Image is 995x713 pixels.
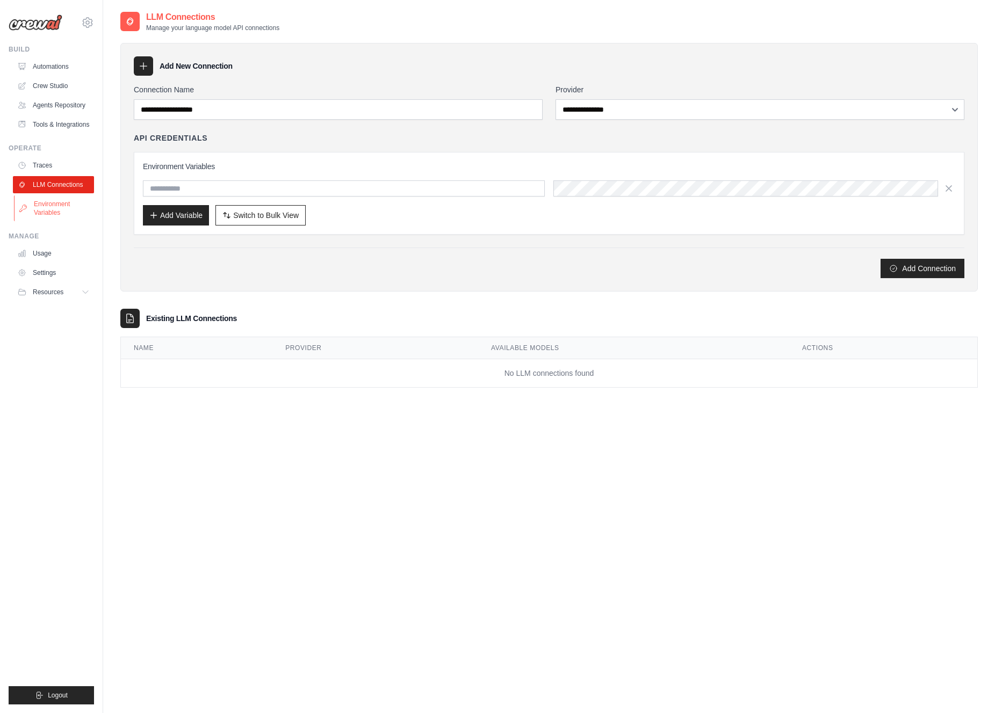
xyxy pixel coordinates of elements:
th: Actions [789,337,977,359]
h2: LLM Connections [146,11,279,24]
p: Manage your language model API connections [146,24,279,32]
th: Name [121,337,272,359]
a: Usage [13,245,94,262]
div: Operate [9,144,94,152]
th: Provider [272,337,478,359]
th: Available Models [478,337,789,359]
button: Add Connection [881,259,964,278]
a: Crew Studio [13,77,94,94]
img: Logo [9,14,62,31]
button: Add Variable [143,205,209,225]
a: Environment Variables [14,195,95,221]
label: Connection Name [134,84,543,95]
span: Resources [33,288,63,296]
h3: Add New Connection [160,61,233,71]
a: Tools & Integrations [13,116,94,133]
a: Agents Repository [13,97,94,114]
h3: Environment Variables [143,161,955,172]
button: Switch to Bulk View [215,205,306,225]
a: LLM Connections [13,176,94,193]
label: Provider [556,84,964,95]
h4: API Credentials [134,133,207,143]
a: Settings [13,264,94,281]
button: Resources [13,283,94,301]
a: Automations [13,58,94,75]
a: Traces [13,157,94,174]
div: Manage [9,232,94,241]
span: Switch to Bulk View [233,210,299,221]
span: Logout [48,691,68,700]
h3: Existing LLM Connections [146,313,237,324]
button: Logout [9,686,94,704]
td: No LLM connections found [121,359,977,388]
div: Build [9,45,94,54]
